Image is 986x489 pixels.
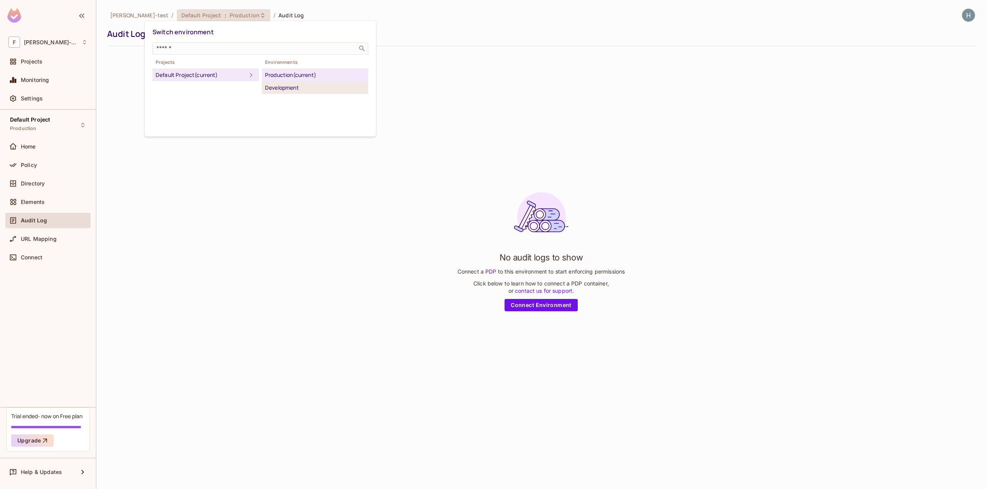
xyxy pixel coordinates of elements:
span: Projects [153,59,259,65]
div: Development [265,83,365,92]
div: Production (current) [265,70,365,80]
div: Default Project (current) [156,70,246,80]
span: Switch environment [153,28,214,36]
span: Environments [262,59,368,65]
